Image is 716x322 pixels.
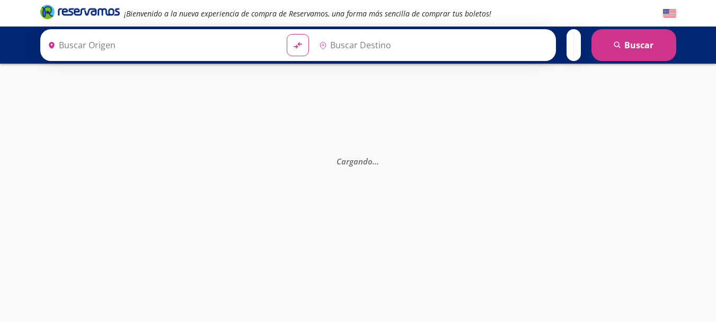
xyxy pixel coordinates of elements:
[377,155,379,166] span: .
[315,32,550,58] input: Buscar Destino
[591,29,676,61] button: Buscar
[40,4,120,23] a: Brand Logo
[337,155,379,166] em: Cargando
[373,155,375,166] span: .
[43,32,279,58] input: Buscar Origen
[40,4,120,20] i: Brand Logo
[124,8,491,19] em: ¡Bienvenido a la nueva experiencia de compra de Reservamos, una forma más sencilla de comprar tus...
[375,155,377,166] span: .
[663,7,676,20] button: English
